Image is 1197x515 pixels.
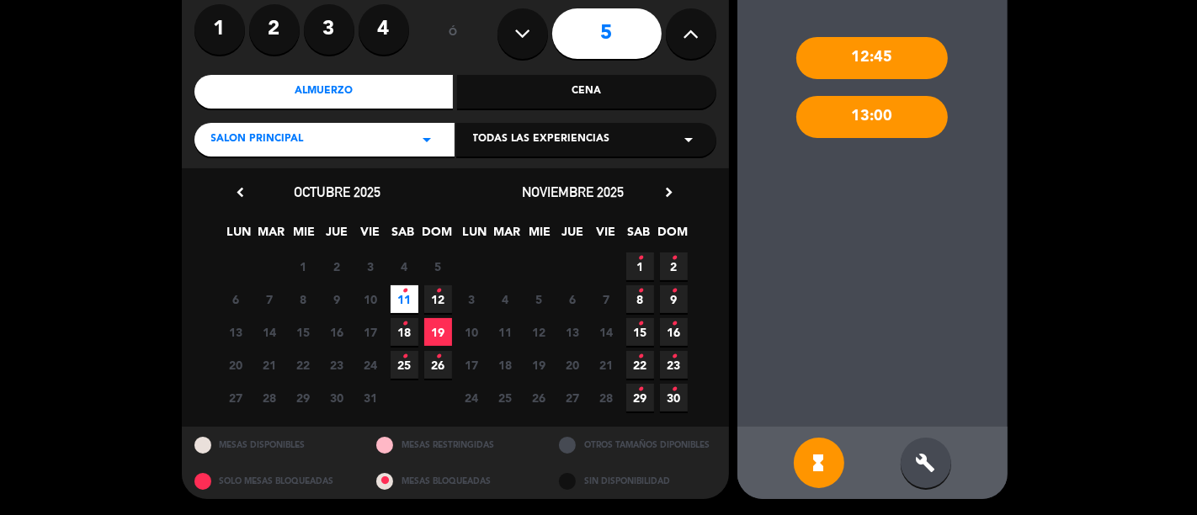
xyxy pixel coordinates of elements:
[323,222,351,250] span: JUE
[637,343,643,370] i: •
[458,318,486,346] span: 10
[256,351,284,379] span: 21
[232,183,250,201] i: chevron_left
[493,222,521,250] span: MAR
[323,351,351,379] span: 23
[593,351,620,379] span: 21
[357,285,385,313] span: 10
[424,318,452,346] span: 19
[626,252,654,280] span: 1
[424,351,452,379] span: 26
[426,4,481,63] div: ó
[222,384,250,411] span: 27
[357,252,385,280] span: 3
[593,318,620,346] span: 14
[435,278,441,305] i: •
[593,384,620,411] span: 28
[422,222,450,250] span: DOM
[357,384,385,411] span: 31
[637,311,643,337] i: •
[525,384,553,411] span: 26
[364,463,546,499] div: MESAS BLOQUEADAS
[258,222,285,250] span: MAR
[391,252,418,280] span: 4
[290,318,317,346] span: 15
[458,285,486,313] span: 3
[294,183,380,200] span: octubre 2025
[492,351,519,379] span: 18
[435,343,441,370] i: •
[359,4,409,55] label: 4
[671,245,677,272] i: •
[222,285,250,313] span: 6
[625,222,652,250] span: SAB
[222,351,250,379] span: 20
[671,376,677,403] i: •
[357,318,385,346] span: 17
[389,222,417,250] span: SAB
[626,351,654,379] span: 22
[424,252,452,280] span: 5
[525,351,553,379] span: 19
[364,427,546,463] div: MESAS RESTRINGIDAS
[323,285,351,313] span: 9
[559,351,587,379] span: 20
[418,130,438,150] i: arrow_drop_down
[458,351,486,379] span: 17
[290,351,317,379] span: 22
[391,285,418,313] span: 11
[637,278,643,305] i: •
[637,245,643,272] i: •
[809,453,829,473] i: hourglass_full
[457,75,716,109] div: Cena
[916,453,936,473] i: build
[593,285,620,313] span: 7
[290,285,317,313] span: 8
[526,222,554,250] span: MIE
[525,285,553,313] span: 5
[182,463,364,499] div: SOLO MESAS BLOQUEADAS
[637,376,643,403] i: •
[592,222,620,250] span: VIE
[182,427,364,463] div: MESAS DISPONIBLES
[660,285,688,313] span: 9
[290,252,317,280] span: 1
[525,318,553,346] span: 12
[671,343,677,370] i: •
[391,351,418,379] span: 25
[660,351,688,379] span: 23
[391,318,418,346] span: 18
[290,222,318,250] span: MIE
[323,318,351,346] span: 16
[256,318,284,346] span: 14
[290,384,317,411] span: 29
[402,311,407,337] i: •
[546,427,729,463] div: OTROS TAMAÑOS DIPONIBLES
[660,252,688,280] span: 2
[657,222,685,250] span: DOM
[424,285,452,313] span: 12
[660,384,688,411] span: 30
[402,343,407,370] i: •
[492,384,519,411] span: 25
[473,131,610,148] span: Todas las experiencias
[796,96,948,138] div: 13:00
[559,384,587,411] span: 27
[256,285,284,313] span: 7
[194,75,454,109] div: Almuerzo
[256,384,284,411] span: 28
[796,37,948,79] div: 12:45
[559,285,587,313] span: 6
[249,4,300,55] label: 2
[492,285,519,313] span: 4
[304,4,354,55] label: 3
[660,318,688,346] span: 16
[323,384,351,411] span: 30
[222,318,250,346] span: 13
[546,463,729,499] div: SIN DISPONIBILIDAD
[323,252,351,280] span: 2
[522,183,624,200] span: noviembre 2025
[671,311,677,337] i: •
[492,318,519,346] span: 11
[402,278,407,305] i: •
